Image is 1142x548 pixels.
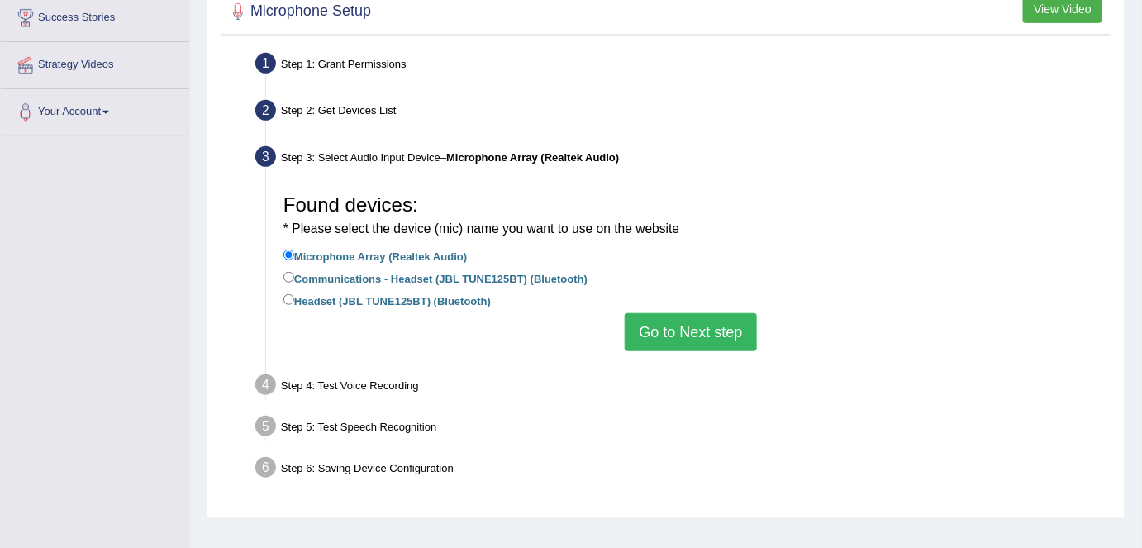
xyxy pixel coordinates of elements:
[446,151,619,164] b: Microphone Array (Realtek Audio)
[440,151,619,164] span: –
[283,246,467,264] label: Microphone Array (Realtek Audio)
[248,141,1117,178] div: Step 3: Select Audio Input Device
[248,452,1117,488] div: Step 6: Saving Device Configuration
[248,48,1117,84] div: Step 1: Grant Permissions
[283,294,294,305] input: Headset (JBL TUNE125BT) (Bluetooth)
[1,42,189,83] a: Strategy Videos
[1,89,189,131] a: Your Account
[625,313,756,351] button: Go to Next step
[283,222,679,236] small: * Please select the device (mic) name you want to use on the website
[283,269,588,287] label: Communications - Headset (JBL TUNE125BT) (Bluetooth)
[283,291,491,309] label: Headset (JBL TUNE125BT) (Bluetooth)
[283,250,294,260] input: Microphone Array (Realtek Audio)
[283,272,294,283] input: Communications - Headset (JBL TUNE125BT) (Bluetooth)
[248,411,1117,447] div: Step 5: Test Speech Recognition
[248,95,1117,131] div: Step 2: Get Devices List
[248,369,1117,406] div: Step 4: Test Voice Recording
[283,194,1098,238] h3: Found devices:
